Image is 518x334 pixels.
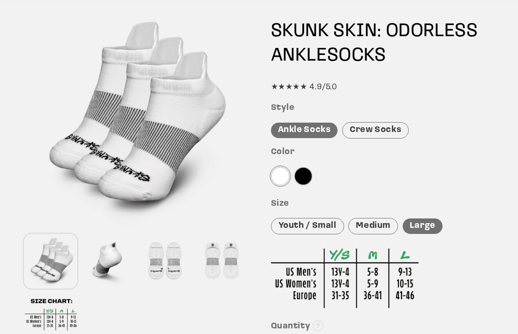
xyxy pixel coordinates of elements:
[271,199,494,210] h3: Size
[271,147,494,158] h3: Color
[348,218,398,234] div: Medium
[271,19,494,68] h1: SKUNK SKIN: ODORLESS SOCKS
[403,218,443,234] div: Large
[271,123,338,138] div: Ankle Socks
[271,80,494,94] div: ★★★★★ 4.9/5.0
[271,103,494,114] h3: Style
[271,218,344,234] div: Youth / Small
[342,122,409,139] div: Crew Socks
[271,47,327,65] span: ANKLE
[271,249,419,308] img: Sizing Chart
[271,321,494,332] h3: Quantity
